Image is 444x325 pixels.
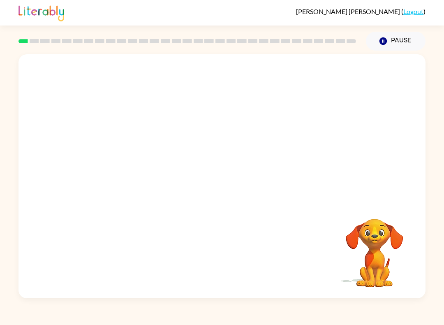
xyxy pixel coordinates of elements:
[333,206,416,288] video: Your browser must support playing .mp4 files to use Literably. Please try using another browser.
[403,7,423,15] a: Logout
[366,32,425,51] button: Pause
[18,3,64,21] img: Literably
[296,7,401,15] span: [PERSON_NAME] [PERSON_NAME]
[296,7,425,15] div: ( )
